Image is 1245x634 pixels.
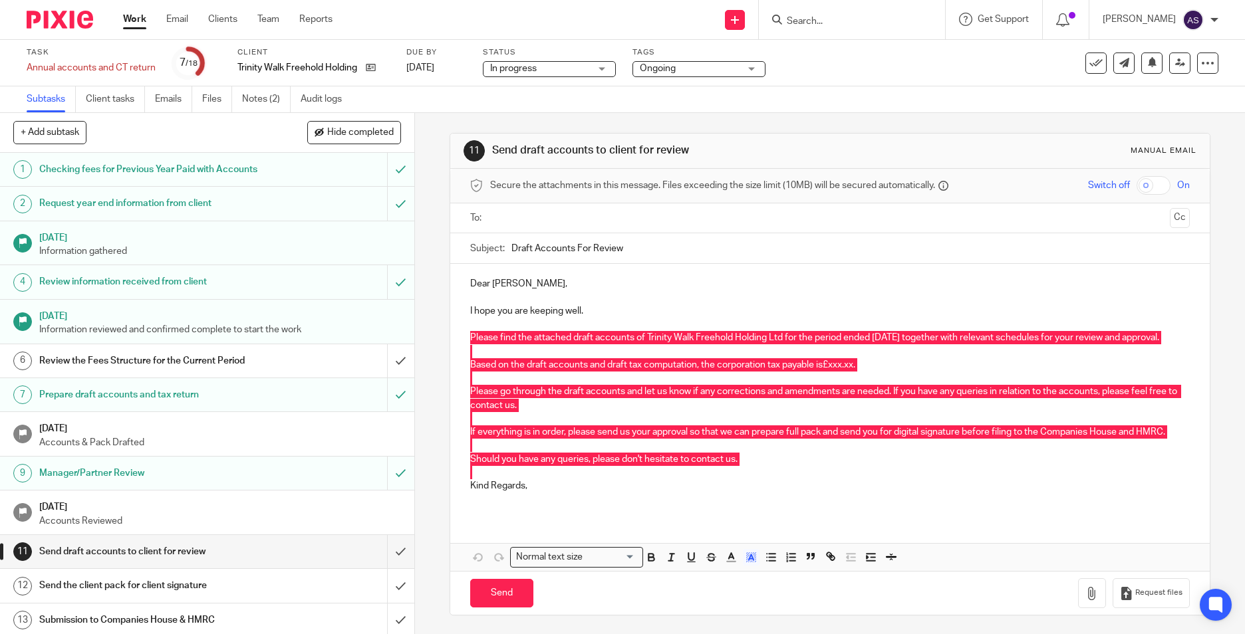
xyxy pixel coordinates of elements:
[39,419,401,435] h1: [DATE]
[257,13,279,26] a: Team
[39,193,263,213] h1: Request year end information from client
[13,195,32,213] div: 2
[155,86,192,112] a: Emails
[39,463,263,483] h1: Manager/Partner Review
[123,13,146,26] a: Work
[39,245,401,258] p: Information gathered
[490,179,935,192] span: Secure the attachments in this message. Files exceeding the size limit (10MB) will be secured aut...
[166,13,188,26] a: Email
[39,497,401,514] h1: [DATE]
[13,611,32,629] div: 13
[13,385,32,404] div: 7
[202,86,232,112] a: Files
[1131,146,1196,156] div: Manual email
[27,11,93,29] img: Pixie
[39,323,401,336] p: Information reviewed and confirmed complete to start the work
[307,121,401,144] button: Hide completed
[1135,587,1182,598] span: Request files
[470,277,1190,290] p: Dear [PERSON_NAME],
[1113,578,1190,608] button: Request files
[1177,179,1190,192] span: On
[492,144,859,158] h1: Send draft accounts to client for review
[208,13,237,26] a: Clients
[13,577,32,595] div: 12
[13,352,32,370] div: 6
[587,550,635,564] input: Search for option
[13,160,32,179] div: 1
[39,351,263,371] h1: Review the Fees Structure for the Current Period
[39,306,401,323] h1: [DATE]
[510,547,643,568] div: Search for option
[640,64,676,73] span: Ongoing
[242,86,291,112] a: Notes (2)
[632,47,765,58] label: Tags
[406,47,466,58] label: Due by
[470,579,533,607] input: Send
[86,86,145,112] a: Client tasks
[1182,9,1204,31] img: svg%3E
[27,86,76,112] a: Subtasks
[27,47,156,58] label: Task
[237,61,359,74] p: Trinity Walk Freehold Holding Ltd
[39,385,263,405] h1: Prepare draft accounts and tax return
[470,211,485,225] label: To:
[483,47,616,58] label: Status
[237,47,390,58] label: Client
[180,55,198,70] div: 7
[785,16,905,28] input: Search
[13,121,86,144] button: + Add subtask
[39,576,263,595] h1: Send the client pack for client signature
[1103,13,1176,26] p: [PERSON_NAME]
[39,272,263,292] h1: Review information received from client
[327,128,394,138] span: Hide completed
[299,13,333,26] a: Reports
[513,550,586,564] span: Normal text size
[470,242,505,255] label: Subject:
[13,464,32,482] div: 9
[39,436,401,449] p: Accounts & Pack Drafted
[186,60,198,67] small: /18
[470,425,1190,439] p: If everything is in order, please send us your approval so that we can prepare full pack and send...
[470,304,1190,318] p: I hope you are keeping well.
[39,542,263,562] h1: Send draft accounts to client for review
[470,479,1190,492] p: Kind Regards,
[1170,208,1190,228] button: Cc
[978,15,1029,24] span: Get Support
[13,273,32,292] div: 4
[1088,179,1130,192] span: Switch off
[39,610,263,630] h1: Submission to Companies House & HMRC
[470,331,1190,344] p: Please find the attached draft accounts of Trinity Walk Freehold Holding Ltd for the period ended...
[13,542,32,561] div: 11
[27,61,156,74] div: Annual accounts and CT return
[470,385,1190,412] p: Please go through the draft accounts and let us know if any corrections and amendments are needed...
[39,159,263,179] h1: Checking fees for Previous Year Paid with Accounts
[39,514,401,528] p: Accounts Reviewed
[490,64,537,73] span: In progress
[406,63,434,72] span: [DATE]
[470,453,1190,466] p: Should you have any queries, please don't hesitate to contact us.
[464,140,485,161] div: 11
[823,360,855,370] span: £xxx.xx.
[301,86,352,112] a: Audit logs
[39,228,401,245] h1: [DATE]
[470,358,1190,371] p: Based on the draft accounts and draft tax computation, the corporation tax payable is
